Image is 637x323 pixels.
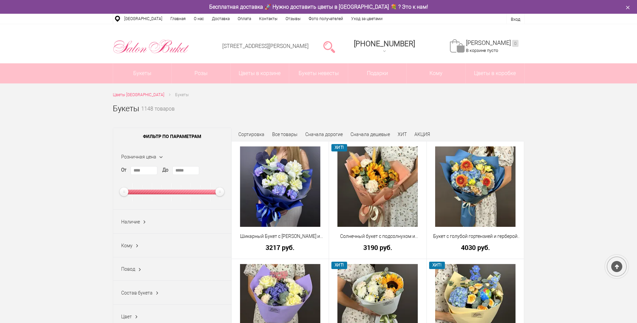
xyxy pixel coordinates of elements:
[121,243,133,248] span: Кому
[236,244,325,251] a: 3217 руб.
[512,40,519,47] ins: 0
[121,266,135,272] span: Повод
[429,262,445,269] span: ХИТ!
[113,63,172,83] a: Букеты
[398,132,407,137] a: ХИТ
[282,14,305,24] a: Отзывы
[238,132,264,137] span: Сортировка
[121,154,156,159] span: Розничная цена
[305,14,347,24] a: Фото получателей
[120,14,166,24] a: [GEOGRAPHIC_DATA]
[121,167,127,174] label: От
[348,63,407,83] a: Подарки
[331,262,347,269] span: ХИТ!
[407,63,465,83] span: Кому
[236,233,325,240] a: Шикарный Букет с [PERSON_NAME] и [PERSON_NAME]
[113,92,164,97] span: Цветы [GEOGRAPHIC_DATA]
[190,14,208,24] a: О нас
[113,91,164,99] a: Цветы [GEOGRAPHIC_DATA]
[289,63,348,83] a: Букеты невесты
[333,244,422,251] a: 3190 руб.
[121,314,132,319] span: Цвет
[240,146,320,227] img: Шикарный Букет с Розами и Синими Диантусами
[466,63,524,83] a: Цветы в коробке
[435,146,515,227] img: Букет с голубой гортензией и герберой мини
[113,103,139,115] h1: Букеты
[511,17,520,22] a: Вход
[234,14,255,24] a: Оплата
[166,14,190,24] a: Главная
[347,14,387,24] a: Уход за цветами
[113,128,231,145] span: Фильтр по параметрам
[431,244,520,251] a: 4030 руб.
[466,48,498,53] span: В корзине пусто
[350,132,390,137] a: Сначала дешевые
[222,43,309,49] a: [STREET_ADDRESS][PERSON_NAME]
[141,107,175,123] small: 1148 товаров
[414,132,430,137] a: АКЦИЯ
[431,233,520,240] a: Букет с голубой гортензией и герберой мини
[331,144,347,151] span: ХИТ!
[208,14,234,24] a: Доставка
[255,14,282,24] a: Контакты
[333,233,422,240] a: Солнечный букет с подсолнухом и диантусами
[337,146,418,227] img: Солнечный букет с подсолнухом и диантусами
[350,37,419,56] a: [PHONE_NUMBER]
[354,40,415,48] span: [PHONE_NUMBER]
[172,63,230,83] a: Розы
[121,290,153,296] span: Состав букета
[466,39,519,47] a: [PERSON_NAME]
[108,3,530,10] div: Бесплатная доставка 🚀 Нужно доставить цветы в [GEOGRAPHIC_DATA] 💐 ? Это к нам!
[305,132,343,137] a: Сначала дорогие
[231,63,289,83] a: Цветы в корзине
[162,167,168,174] label: До
[121,219,140,224] span: Наличие
[272,132,298,137] a: Все товары
[175,92,189,97] span: Букеты
[113,38,189,55] img: Цветы Нижний Новгород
